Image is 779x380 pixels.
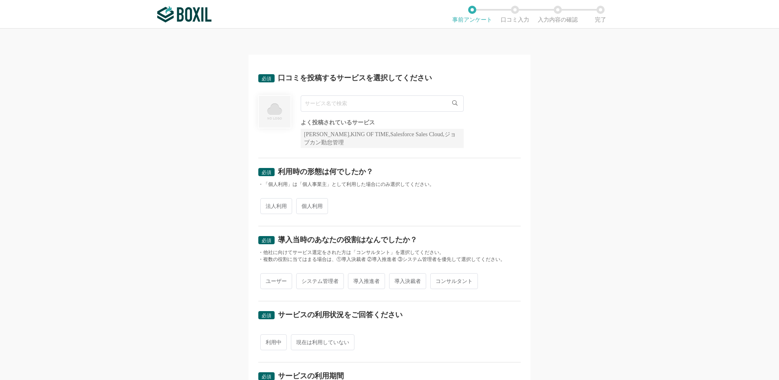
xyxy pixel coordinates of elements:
[260,334,287,350] span: 利用中
[278,74,432,82] div: 口コミを投稿するサービスを選択してください
[348,273,385,289] span: 導入推進者
[493,6,536,23] li: 口コミ入力
[262,76,271,82] span: 必須
[262,170,271,175] span: 必須
[296,273,344,289] span: システム管理者
[262,313,271,318] span: 必須
[579,6,622,23] li: 完了
[262,238,271,243] span: 必須
[262,374,271,380] span: 必須
[301,129,464,148] div: [PERSON_NAME],KING OF TIME,Salesforce Sales Cloud,ジョブカン勤怠管理
[296,198,328,214] span: 個人利用
[278,311,403,318] div: サービスの利用状況をご回答ください
[536,6,579,23] li: 入力内容の確認
[258,249,521,256] div: ・他社に向けてサービス選定をされた方は「コンサルタント」を選択してください。
[430,273,478,289] span: コンサルタント
[278,372,344,380] div: サービスの利用期間
[260,198,292,214] span: 法人利用
[157,6,211,22] img: ボクシルSaaS_ロゴ
[389,273,426,289] span: 導入決裁者
[301,120,464,126] div: よく投稿されているサービス
[258,181,521,188] div: ・「個人利用」は「個人事業主」として利用した場合にのみ選択してください。
[278,236,417,243] div: 導入当時のあなたの役割はなんでしたか？
[451,6,493,23] li: 事前アンケート
[291,334,354,350] span: 現在は利用していない
[260,273,292,289] span: ユーザー
[258,256,521,263] div: ・複数の役割に当てはまる場合は、①導入決裁者 ②導入推進者 ③システム管理者を優先して選択してください。
[301,95,464,112] input: サービス名で検索
[278,168,373,175] div: 利用時の形態は何でしたか？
